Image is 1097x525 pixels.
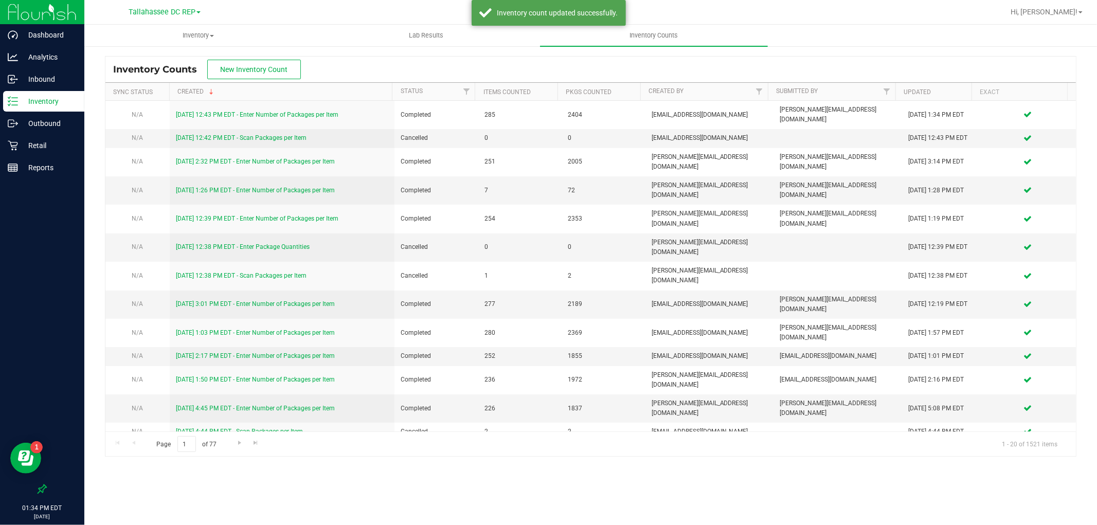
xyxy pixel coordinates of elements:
span: [EMAIL_ADDRESS][DOMAIN_NAME] [780,375,896,385]
a: [DATE] 4:45 PM EDT - Enter Number of Packages per Item [176,405,335,412]
span: Completed [401,214,472,224]
a: Go to the last page [248,436,263,450]
a: Inventory Counts [540,25,768,46]
span: 1972 [568,375,639,385]
span: [PERSON_NAME][EMAIL_ADDRESS][DOMAIN_NAME] [652,152,768,172]
span: Page of 77 [148,436,225,452]
span: Completed [401,157,472,167]
span: 2 [484,427,555,437]
a: Created By [649,87,684,95]
div: [DATE] 12:38 PM EDT [909,271,974,281]
p: Inbound [18,73,80,85]
a: Created [177,88,215,95]
span: [PERSON_NAME][EMAIL_ADDRESS][DOMAIN_NAME] [780,209,896,228]
span: N/A [132,187,143,194]
a: [DATE] 4:44 PM EDT - Scan Packages per Item [176,428,303,435]
p: Inventory [18,95,80,107]
span: 0 [568,133,639,143]
a: Submitted By [776,87,818,95]
span: [PERSON_NAME][EMAIL_ADDRESS][DOMAIN_NAME] [780,152,896,172]
a: [DATE] 12:42 PM EDT - Scan Packages per Item [176,134,307,141]
span: Completed [401,186,472,195]
span: 285 [484,110,555,120]
div: [DATE] 1:01 PM EDT [909,351,974,361]
a: [DATE] 2:32 PM EDT - Enter Number of Packages per Item [176,158,335,165]
a: Filter [878,83,895,100]
a: [DATE] 2:17 PM EDT - Enter Number of Packages per Item [176,352,335,359]
span: [EMAIL_ADDRESS][DOMAIN_NAME] [652,299,768,309]
span: 2369 [568,328,639,338]
a: Lab Results [312,25,540,46]
span: Completed [401,110,472,120]
p: Analytics [18,51,80,63]
span: 226 [484,404,555,413]
span: New Inventory Count [221,65,288,74]
span: N/A [132,243,143,250]
span: Completed [401,299,472,309]
span: [PERSON_NAME][EMAIL_ADDRESS][DOMAIN_NAME] [652,180,768,200]
span: [PERSON_NAME][EMAIL_ADDRESS][DOMAIN_NAME] [652,209,768,228]
span: N/A [132,428,143,435]
p: Dashboard [18,29,80,41]
span: [EMAIL_ADDRESS][DOMAIN_NAME] [652,110,768,120]
div: [DATE] 1:28 PM EDT [909,186,974,195]
span: [EMAIL_ADDRESS][DOMAIN_NAME] [652,133,768,143]
iframe: Resource center unread badge [30,441,43,454]
span: 72 [568,186,639,195]
span: [PERSON_NAME][EMAIL_ADDRESS][DOMAIN_NAME] [780,180,896,200]
span: Cancelled [401,271,472,281]
inline-svg: Reports [8,162,18,173]
div: [DATE] 1:34 PM EDT [909,110,974,120]
inline-svg: Dashboard [8,30,18,40]
a: [DATE] 12:38 PM EDT - Scan Packages per Item [176,272,307,279]
a: [DATE] 3:01 PM EDT - Enter Number of Packages per Item [176,300,335,307]
label: Pin the sidebar to full width on large screens [37,484,47,494]
span: 1837 [568,404,639,413]
span: [PERSON_NAME][EMAIL_ADDRESS][DOMAIN_NAME] [652,399,768,418]
span: [PERSON_NAME][EMAIL_ADDRESS][DOMAIN_NAME] [652,266,768,285]
span: Completed [401,351,472,361]
span: Inventory Counts [616,31,692,40]
span: N/A [132,376,143,383]
span: Inventory Counts [113,64,207,75]
span: N/A [132,405,143,412]
span: Cancelled [401,133,472,143]
a: [DATE] 1:03 PM EDT - Enter Number of Packages per Item [176,329,335,336]
div: [DATE] 5:08 PM EDT [909,404,974,413]
p: Reports [18,161,80,174]
th: Exact [972,83,1067,101]
a: Status [401,87,423,95]
p: [DATE] [5,513,80,520]
span: 2 [568,271,639,281]
div: [DATE] 1:19 PM EDT [909,214,974,224]
span: Tallahassee DC REP [129,8,195,16]
span: 2404 [568,110,639,120]
a: [DATE] 12:43 PM EDT - Enter Number of Packages per Item [176,111,338,118]
span: N/A [132,215,143,222]
inline-svg: Retail [8,140,18,151]
a: [DATE] 12:38 PM EDT - Enter Package Quantities [176,243,310,250]
span: N/A [132,158,143,165]
span: 7 [484,186,555,195]
span: 254 [484,214,555,224]
p: 01:34 PM EDT [5,503,80,513]
a: Filter [751,83,768,100]
a: [DATE] 1:50 PM EDT - Enter Number of Packages per Item [176,376,335,383]
a: Pkgs Counted [566,88,612,96]
div: [DATE] 12:39 PM EDT [909,242,974,252]
div: [DATE] 2:16 PM EDT [909,375,974,385]
a: Filter [458,83,475,100]
a: Updated [904,88,931,96]
span: 2353 [568,214,639,224]
span: 2005 [568,157,639,167]
span: Lab Results [395,31,457,40]
span: Completed [401,375,472,385]
span: [PERSON_NAME][EMAIL_ADDRESS][DOMAIN_NAME] [780,399,896,418]
span: 2189 [568,299,639,309]
span: 251 [484,157,555,167]
span: [PERSON_NAME][EMAIL_ADDRESS][DOMAIN_NAME] [780,105,896,124]
span: N/A [132,300,143,307]
inline-svg: Inbound [8,74,18,84]
a: Sync Status [113,88,153,96]
span: [PERSON_NAME][EMAIL_ADDRESS][DOMAIN_NAME] [652,238,768,257]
